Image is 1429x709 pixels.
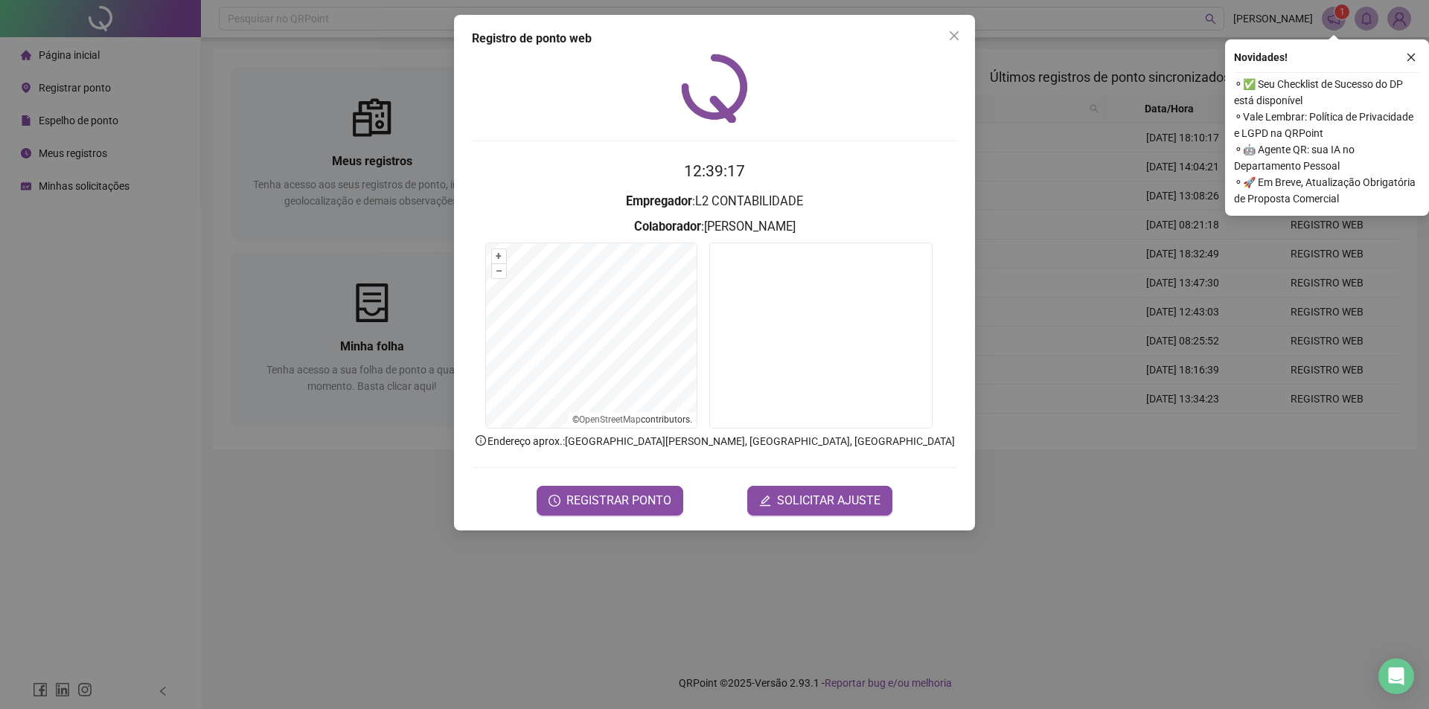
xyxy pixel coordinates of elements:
img: QRPoint [681,54,748,123]
span: REGISTRAR PONTO [566,492,671,510]
span: Novidades ! [1234,49,1288,65]
h3: : L2 CONTABILIDADE [472,192,957,211]
div: Open Intercom Messenger [1378,658,1414,694]
button: Close [942,24,966,48]
a: OpenStreetMap [579,414,641,425]
div: Registro de ponto web [472,30,957,48]
span: clock-circle [549,495,560,507]
span: ⚬ 🚀 Em Breve, Atualização Obrigatória de Proposta Comercial [1234,174,1420,207]
li: © contributors. [572,414,692,425]
span: close [1406,52,1416,62]
span: edit [759,495,771,507]
button: REGISTRAR PONTO [537,486,683,516]
strong: Empregador [626,194,692,208]
span: info-circle [474,434,487,447]
button: editSOLICITAR AJUSTE [747,486,892,516]
h3: : [PERSON_NAME] [472,217,957,237]
button: – [492,264,506,278]
p: Endereço aprox. : [GEOGRAPHIC_DATA][PERSON_NAME], [GEOGRAPHIC_DATA], [GEOGRAPHIC_DATA] [472,433,957,449]
span: ⚬ 🤖 Agente QR: sua IA no Departamento Pessoal [1234,141,1420,174]
time: 12:39:17 [684,162,745,180]
span: SOLICITAR AJUSTE [777,492,880,510]
strong: Colaborador [634,219,701,234]
span: ⚬ ✅ Seu Checklist de Sucesso do DP está disponível [1234,76,1420,109]
button: + [492,249,506,263]
span: ⚬ Vale Lembrar: Política de Privacidade e LGPD na QRPoint [1234,109,1420,141]
span: close [948,30,960,42]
